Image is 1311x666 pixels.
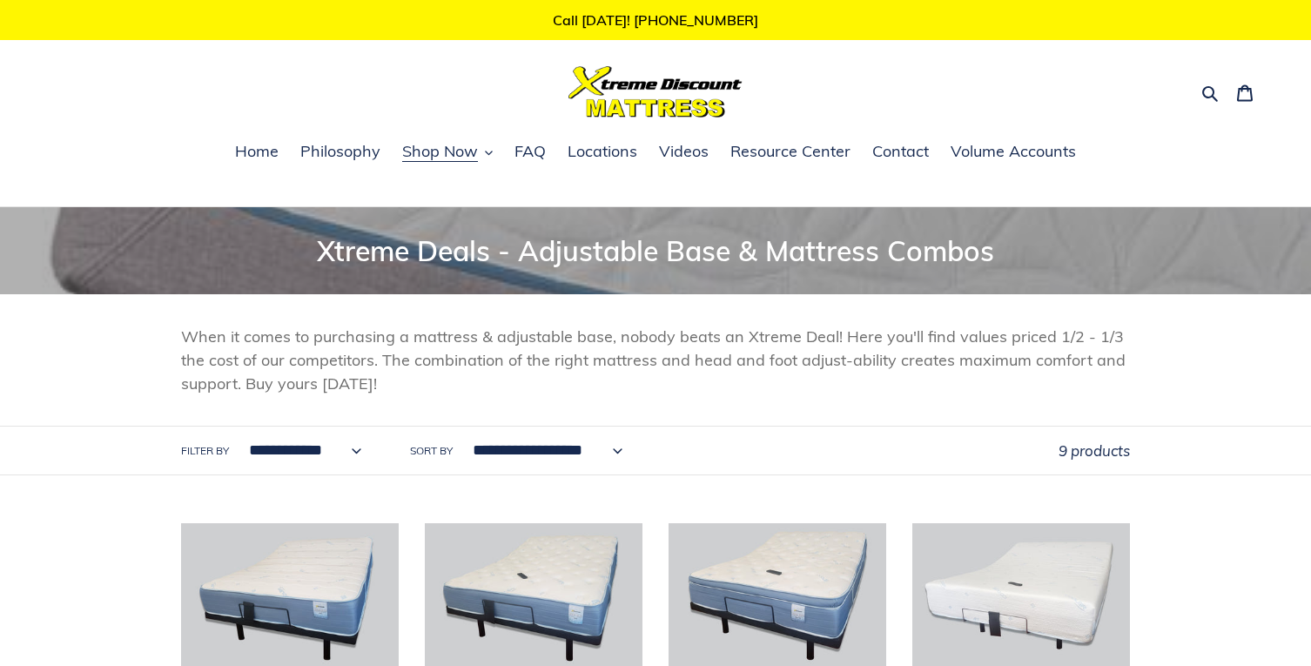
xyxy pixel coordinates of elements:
span: Resource Center [730,141,850,162]
button: Shop Now [393,139,501,165]
a: Videos [650,139,717,165]
label: Filter by [181,443,229,459]
span: 9 products [1059,441,1130,460]
span: Contact [872,141,929,162]
span: Home [235,141,279,162]
span: Videos [659,141,709,162]
span: Locations [568,141,637,162]
a: Locations [559,139,646,165]
a: Volume Accounts [942,139,1085,165]
img: Xtreme Discount Mattress [568,66,743,118]
a: Home [226,139,287,165]
a: Resource Center [722,139,859,165]
span: Philosophy [300,141,380,162]
a: Contact [864,139,938,165]
label: Sort by [410,443,453,459]
span: Shop Now [402,141,478,162]
span: FAQ [514,141,546,162]
a: FAQ [506,139,555,165]
a: Philosophy [292,139,389,165]
span: Volume Accounts [951,141,1076,162]
p: When it comes to purchasing a mattress & adjustable base, nobody beats an Xtreme Deal! Here you'l... [181,325,1130,395]
span: Xtreme Deals - Adjustable Base & Mattress Combos [317,233,994,268]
